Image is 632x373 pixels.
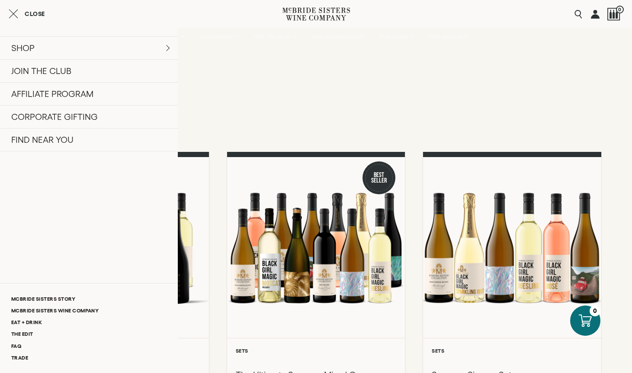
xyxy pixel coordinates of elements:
[193,28,243,45] a: OUR BRANDS
[432,348,593,354] h6: Sets
[253,34,290,40] span: JOIN THE CLUB
[236,348,397,354] h6: Sets
[199,34,233,40] span: OUR BRANDS
[373,28,419,45] a: OUR STORY
[423,28,474,45] a: FIND NEAR YOU
[305,28,369,45] a: AFFILIATE PROGRAM
[311,34,363,40] span: AFFILIATE PROGRAM
[429,34,468,40] span: FIND NEAR YOU
[379,34,409,40] span: OUR STORY
[590,305,600,316] div: 0
[25,11,45,17] span: Close
[9,9,45,19] button: Close cart
[616,6,624,13] span: 0
[247,28,301,45] a: JOIN THE CLUB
